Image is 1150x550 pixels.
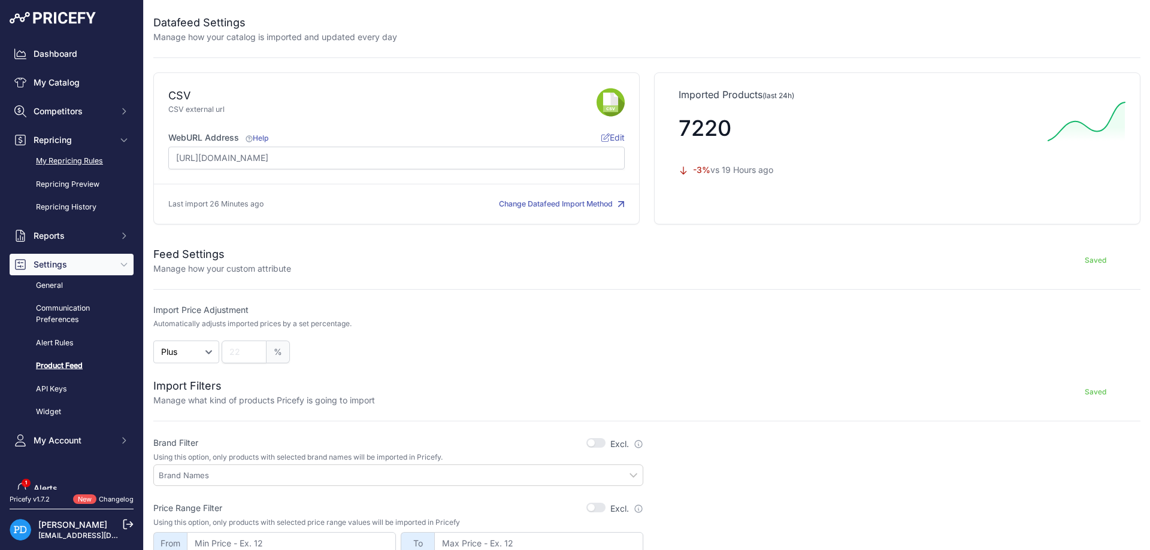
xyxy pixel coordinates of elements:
[244,133,268,142] a: Help
[693,165,710,175] span: -3%
[34,434,112,446] span: My Account
[10,72,134,93] a: My Catalog
[499,199,625,210] button: Change Datafeed Import Method
[153,14,397,31] h2: Datafeed Settings
[34,105,112,117] span: Competitors
[10,478,134,499] a: Alerts
[38,531,164,540] a: [EMAIL_ADDRESS][DOMAIN_NAME]
[601,132,625,142] span: Edit
[99,495,134,503] a: Changelog
[168,87,190,104] div: CSV
[10,43,134,545] nav: Sidebar
[10,12,96,24] img: Pricefy Logo
[168,132,268,144] label: WebURL Address
[153,263,291,275] p: Manage how your custom attribute
[153,31,397,43] p: Manage how your catalog is imported and updated every day
[10,151,134,172] a: My Repricing Rules
[34,230,112,242] span: Reports
[10,275,134,296] a: General
[10,43,134,65] a: Dashboard
[267,341,290,363] span: %
[10,254,134,275] button: Settings
[153,437,198,449] label: Brand Filter
[1051,251,1140,270] button: Saved
[679,115,731,141] span: 7220
[762,91,794,100] span: (last 24h)
[679,87,1116,102] p: Imported Products
[10,174,134,195] a: Repricing Preview
[1051,382,1140,402] button: Saved
[153,502,222,514] label: Price Range Filter
[10,197,134,218] a: Repricing History
[10,101,134,122] button: Competitors
[10,402,134,423] a: Widget
[10,379,134,400] a: API Keys
[153,452,643,462] p: Using this option, only products with selected brand names will be imported in Pricefy.
[168,104,597,116] p: CSV external url
[168,147,625,169] input: https://www.site.com/products_feed.csv
[10,298,134,330] a: Communication Preferences
[222,341,267,363] input: 22
[153,304,643,316] label: Import Price Adjustment
[10,494,50,505] div: Pricefy v1.7.2
[34,134,112,146] span: Repricing
[610,503,643,515] label: Excl.
[679,164,1038,176] p: vs 19 Hours ago
[10,225,134,247] button: Reports
[153,394,375,406] p: Manage what kind of products Pricefy is going to import
[168,199,264,210] p: Last import 26 Minutes ago
[153,518,643,527] p: Using this option, only products with selected price range values will be imported in Pricefy
[10,333,134,354] a: Alert Rules
[10,129,134,151] button: Repricing
[73,494,96,505] span: New
[159,470,643,481] input: Brand Names
[153,246,291,263] h2: Feed Settings
[10,430,134,451] button: My Account
[153,378,375,394] h2: Import Filters
[38,519,107,530] a: [PERSON_NAME]
[10,355,134,376] a: Product Feed
[34,259,112,271] span: Settings
[610,438,643,450] label: Excl.
[153,319,352,329] p: Automatically adjusts imported prices by a set percentage.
